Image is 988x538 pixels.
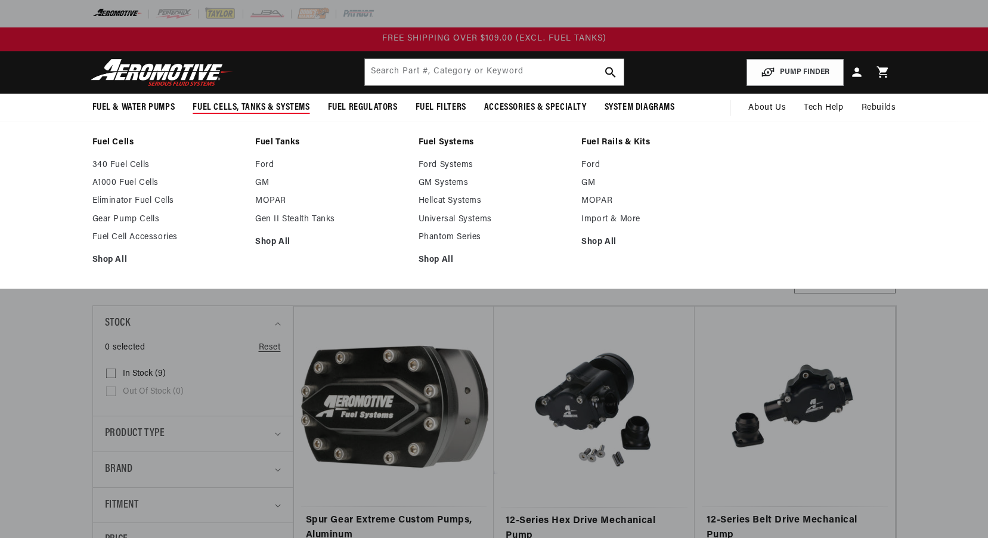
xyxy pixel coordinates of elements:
summary: Rebuilds [853,94,905,122]
a: Fuel Systems [419,137,570,148]
a: Reset [259,341,281,354]
summary: Fuel Filters [407,94,475,122]
button: search button [597,59,624,85]
a: Gear Pump Cells [92,214,244,225]
a: Ford [581,160,733,171]
summary: Product type (0 selected) [105,416,281,452]
a: Fuel Cells [92,137,244,148]
a: Phantom Series [419,232,570,243]
span: Fitment [105,497,139,514]
button: PUMP FINDER [747,59,844,86]
a: Shop All [92,255,244,265]
span: 0 selected [105,341,145,354]
a: Fuel Tanks [255,137,407,148]
span: Fuel Cells, Tanks & Systems [193,101,309,114]
span: Accessories & Specialty [484,101,587,114]
span: About Us [748,103,786,112]
summary: Fuel Regulators [319,94,407,122]
a: GM Systems [419,178,570,188]
a: GM [581,178,733,188]
span: Out of stock (0) [123,387,184,397]
a: Hellcat Systems [419,196,570,206]
summary: Tech Help [795,94,852,122]
a: Eliminator Fuel Cells [92,196,244,206]
span: Fuel Filters [416,101,466,114]
span: Stock [105,315,131,332]
summary: Fuel Cells, Tanks & Systems [184,94,318,122]
input: Search by Part Number, Category or Keyword [365,59,624,85]
img: Aeromotive [88,58,237,86]
summary: System Diagrams [596,94,684,122]
span: Product type [105,425,165,443]
a: Shop All [255,237,407,248]
a: Ford Systems [419,160,570,171]
summary: Stock (0 selected) [105,306,281,341]
a: GM [255,178,407,188]
span: Brand [105,461,133,478]
span: Fuel & Water Pumps [92,101,175,114]
summary: Fuel & Water Pumps [83,94,184,122]
a: About Us [739,94,795,122]
a: Gen II Stealth Tanks [255,214,407,225]
a: Shop All [581,237,733,248]
a: Import & More [581,214,733,225]
a: Ford [255,160,407,171]
span: Rebuilds [862,101,896,115]
a: Shop All [419,255,570,265]
a: Universal Systems [419,214,570,225]
a: MOPAR [581,196,733,206]
a: Fuel Rails & Kits [581,137,733,148]
summary: Fitment (0 selected) [105,488,281,523]
a: 340 Fuel Cells [92,160,244,171]
span: Tech Help [804,101,843,115]
span: System Diagrams [605,101,675,114]
summary: Accessories & Specialty [475,94,596,122]
summary: Brand (0 selected) [105,452,281,487]
a: MOPAR [255,196,407,206]
span: FREE SHIPPING OVER $109.00 (EXCL. FUEL TANKS) [382,34,606,43]
a: A1000 Fuel Cells [92,178,244,188]
span: In stock (9) [123,369,166,379]
span: Fuel Regulators [328,101,398,114]
a: Fuel Cell Accessories [92,232,244,243]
